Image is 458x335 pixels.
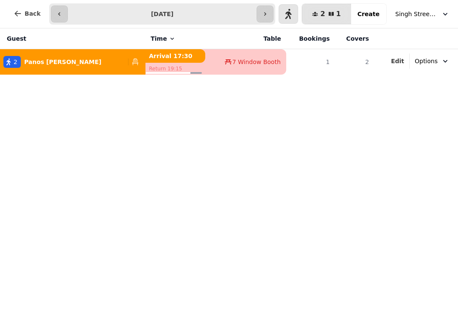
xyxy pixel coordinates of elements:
[351,4,386,24] button: Create
[145,49,205,63] p: Arrival 17:30
[390,6,455,22] button: Singh Street Bruntsfield
[391,58,404,64] span: Edit
[395,10,438,18] span: Singh Street Bruntsfield
[7,3,47,24] button: Back
[145,63,205,75] p: Return 19:15
[302,4,351,24] button: 21
[286,49,335,75] td: 1
[391,57,404,65] button: Edit
[336,11,341,17] span: 1
[320,11,325,17] span: 2
[357,11,380,17] span: Create
[335,28,374,49] th: Covers
[151,34,175,43] button: Time
[415,57,438,65] span: Options
[205,28,286,49] th: Table
[232,58,281,66] span: 7 Window Booth
[151,34,167,43] span: Time
[14,58,17,66] span: 2
[286,28,335,49] th: Bookings
[335,49,374,75] td: 2
[24,58,101,66] p: Panos [PERSON_NAME]
[25,11,41,17] span: Back
[410,53,455,69] button: Options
